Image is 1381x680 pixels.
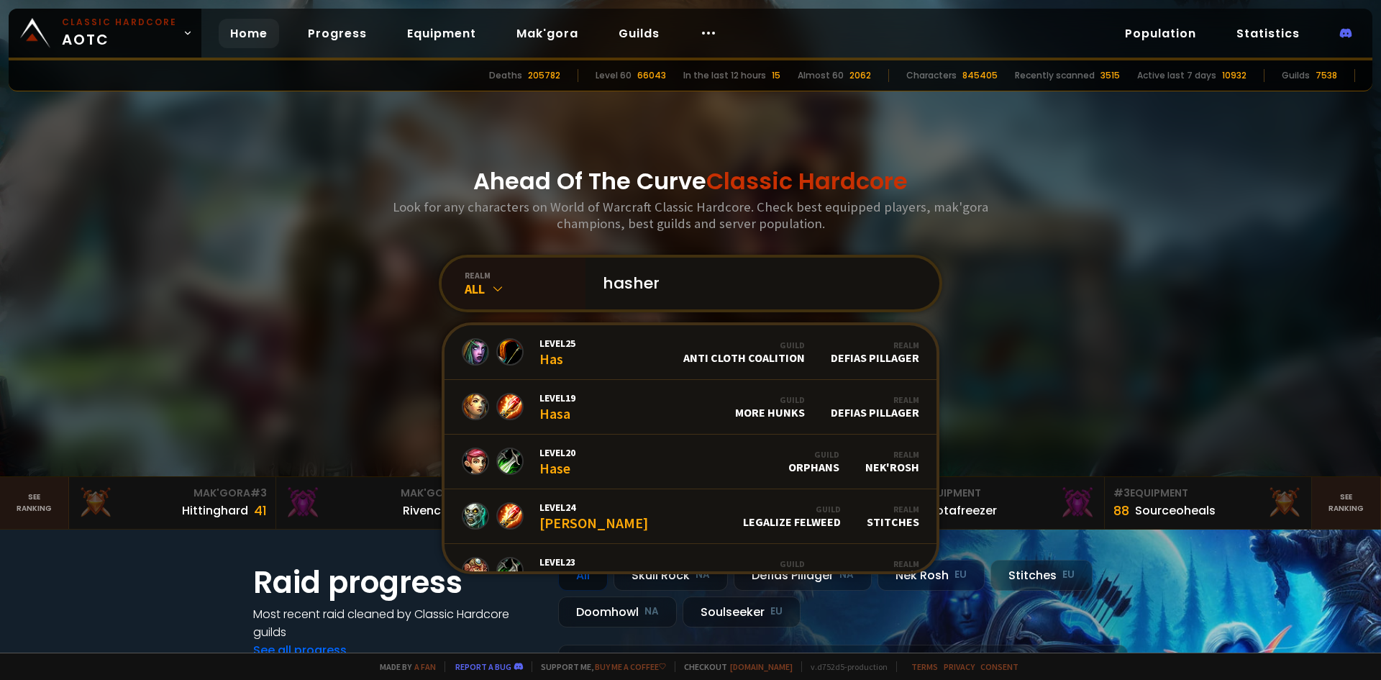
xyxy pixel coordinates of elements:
div: 41 [254,501,267,520]
a: Level25HasGuildAnti Cloth CoalitionRealmDefias Pillager [445,325,936,380]
span: Level 25 [539,337,575,350]
div: Legalize Felweed [743,504,841,529]
a: See all progress [253,642,347,658]
div: Anti Cloth Coalition [683,340,805,365]
h1: Ahead Of The Curve [473,164,908,199]
small: EU [954,568,967,582]
div: Guild [683,340,805,350]
div: Hase [539,446,575,477]
div: Deaths [489,69,522,82]
div: Orphans [788,449,839,474]
div: Guild [788,449,839,460]
div: MORE HUNKS [735,394,805,420]
div: Stitches [867,504,919,529]
a: a fan [414,661,436,672]
div: 15 [772,69,780,82]
a: Seeranking [1312,477,1381,529]
div: Guild [719,558,805,569]
div: Defias Pillager [831,340,919,365]
div: 10932 [1222,69,1246,82]
div: Hittinghard [182,502,248,520]
span: AOTC [62,16,177,50]
a: Mak'Gora#2Rivench100 [276,477,483,529]
a: Terms [911,661,938,672]
h1: Raid progress [253,560,541,605]
a: Population [1113,19,1208,48]
span: Support me, [532,661,666,672]
a: Equipment [396,19,488,48]
div: Rivench [403,502,448,520]
div: Recently scanned [1015,69,1095,82]
div: Notafreezer [928,502,997,520]
span: Level 23 [539,556,648,568]
div: Nek'Rosh [865,449,919,474]
input: Search a character... [594,258,922,309]
a: Progress [296,19,378,48]
div: Defias Pillager [831,558,919,584]
a: Consent [980,661,1018,672]
div: Mak'Gora [285,486,474,501]
a: Classic HardcoreAOTC [9,9,201,58]
div: Realm [831,394,919,405]
a: Mak'gora [505,19,590,48]
a: #3Equipment88Sourceoheals [1105,477,1312,529]
span: Level 20 [539,446,575,459]
span: Level 24 [539,501,648,514]
a: Report a bug [455,661,511,672]
div: In the last 12 hours [683,69,766,82]
h4: Most recent raid cleaned by Classic Hardcore guilds [253,605,541,641]
small: Classic Hardcore [62,16,177,29]
span: # 3 [1113,486,1130,500]
div: Mak'Gora [78,486,267,501]
div: Equipment [1113,486,1303,501]
h3: Look for any characters on World of Warcraft Classic Hardcore. Check best equipped players, mak'g... [387,199,994,232]
a: Mak'Gora#3Hittinghard41 [69,477,276,529]
div: All [465,281,585,297]
a: [DOMAIN_NAME] [730,661,793,672]
a: Statistics [1225,19,1311,48]
div: Guild [735,394,805,405]
span: # 3 [250,486,267,500]
div: Defias Pillager [734,560,872,591]
small: NA [644,604,659,619]
div: realm [465,270,585,281]
div: 205782 [528,69,560,82]
div: Hasa [539,391,575,422]
div: Realm [867,504,919,514]
a: Level23[PERSON_NAME]GuildDanse MacabreRealmDefias Pillager [445,544,936,599]
div: Sourceoheals [1135,502,1216,520]
span: Level 19 [539,391,575,404]
div: All [558,560,608,591]
small: NA [839,568,854,582]
div: 7538 [1316,69,1337,82]
div: 845405 [962,69,998,82]
span: Classic Hardcore [706,165,908,197]
small: EU [1062,568,1075,582]
span: Made by [371,661,436,672]
div: Has [539,337,575,368]
a: Home [219,19,279,48]
a: #2Equipment88Notafreezer [898,477,1105,529]
div: Realm [865,449,919,460]
div: Characters [906,69,957,82]
div: 88 [1113,501,1129,520]
div: Equipment [906,486,1095,501]
div: Guilds [1282,69,1310,82]
div: Doomhowl [558,597,677,627]
a: Privacy [944,661,975,672]
div: Stitches [990,560,1093,591]
div: Realm [831,558,919,569]
a: Level24[PERSON_NAME]GuildLegalize FelweedRealmStitches [445,489,936,544]
div: Defias Pillager [831,394,919,420]
div: Danse Macabre [719,558,805,584]
div: Nek'Rosh [878,560,985,591]
div: 2062 [849,69,871,82]
div: [PERSON_NAME] [539,501,648,532]
div: 66043 [637,69,666,82]
a: Level20HaseGuildOrphansRealmNek'Rosh [445,435,936,489]
a: Level19HasaGuildMORE HUNKSRealmDefias Pillager [445,380,936,435]
a: Buy me a coffee [595,661,666,672]
a: Guilds [607,19,671,48]
span: Checkout [675,661,793,672]
small: EU [770,604,783,619]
